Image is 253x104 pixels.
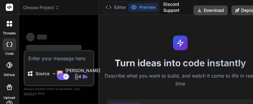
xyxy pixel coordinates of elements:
label: code [5,51,14,56]
label: threads [3,31,16,36]
span: privacy [24,92,35,95]
span: ‌ [26,45,81,50]
label: Upload [4,95,15,100]
p: [PERSON_NAME] 4 S.. [65,68,100,80]
p: Source [36,71,50,77]
p: Always double-check its answers. Your in Bind [24,86,94,96]
span: ‌ [37,35,47,40]
span: ‌ [26,33,35,41]
img: Claude 4 Sonnet [57,71,63,77]
button: Preview [128,3,158,12]
img: icon [82,74,88,80]
span: Choose Project [23,5,59,11]
button: Editor [103,3,128,12]
label: GitHub [4,72,15,78]
button: Download [193,5,228,15]
img: Pick Models [51,71,57,76]
img: attachment [73,73,80,80]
